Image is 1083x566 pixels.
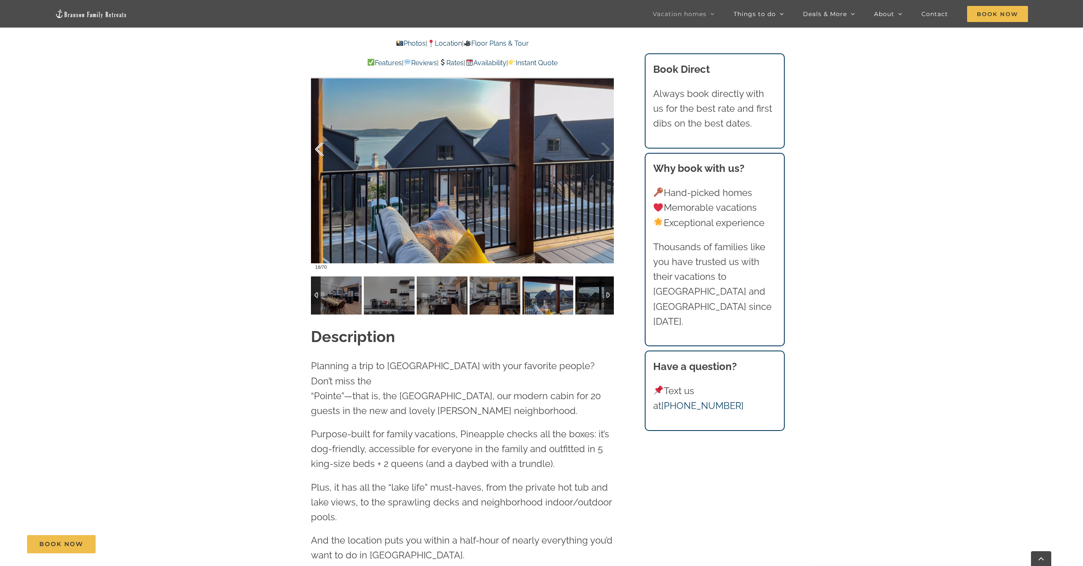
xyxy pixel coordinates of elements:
a: Availability [465,59,506,67]
img: Pineapple-Pointe-Christmas-at-Table-Rock-Lake-Branson-Missouri-1414-scaled.jpg-nggid042049-ngg0dy... [575,276,626,315]
img: 👉 [509,59,515,66]
span: Planning a trip to [GEOGRAPHIC_DATA] with your favorite people? Don’t miss the [311,360,594,386]
span: “Pointe”—that is, the [GEOGRAPHIC_DATA], our modern cabin for 20 guests in the new and lovely [PE... [311,390,601,416]
strong: Have a question? [653,360,737,373]
img: Branson Family Retreats Logo [55,9,127,19]
img: 💬 [404,59,411,66]
b: Book Direct [653,63,710,75]
a: Book Now [27,535,96,553]
p: Hand-picked homes Memorable vacations Exceptional experience [653,185,777,230]
a: [PHONE_NUMBER] [661,400,744,411]
p: Always book directly with us for the best rate and first dibs on the best dates. [653,86,777,131]
img: ✅ [368,59,374,66]
a: Reviews [404,59,437,67]
span: Book Now [39,541,83,548]
img: Pineapple-Pointe-vacation-home-Table-Rock-Lake-1106-scaled.jpg-nggid042019-ngg0dyn-120x90-00f0w01... [522,276,573,315]
img: 📌 [654,386,663,395]
img: Pineapple-Pointe-at-Table-Rock-Lake-3022-scaled.jpg-nggid043060-ngg0dyn-120x90-00f0w010c011r110f1... [364,276,415,315]
span: About [874,11,894,17]
a: Photos [396,39,425,47]
img: 📸 [396,40,403,47]
img: 💲 [439,59,446,66]
span: Deals & More [803,11,847,17]
span: Vacation homes [653,11,706,17]
a: Floor Plans & Tour [464,39,529,47]
span: Book Now [967,6,1028,22]
img: ❤️ [654,203,663,212]
img: 🌟 [654,218,663,227]
a: Location [427,39,462,47]
a: Instant Quote [508,59,558,67]
span: Plus, it has all the “lake life” must-haves, from the private hot tub and lake views, to the spra... [311,482,612,522]
img: Pineapple-Pointe-at-Table-Rock-Lake-3023-scaled.jpg-nggid043061-ngg0dyn-120x90-00f0w010c011r110f1... [470,276,520,315]
span: Contact [921,11,948,17]
span: Purpose-built for family vacations, Pineapple checks all the boxes: it’s dog-friendly, accessible... [311,428,609,469]
a: Rates [439,59,464,67]
span: Things to do [734,11,776,17]
img: 📍 [428,40,434,47]
h3: Why book with us? [653,161,777,176]
img: Pineapple-Pointe-at-Table-Rock-Lake-3021-scaled.jpg-nggid043059-ngg0dyn-120x90-00f0w010c011r110f1... [417,276,467,315]
img: 📆 [466,59,473,66]
img: 🎥 [464,40,471,47]
p: Text us at [653,384,777,413]
p: | | [311,38,614,49]
strong: Description [311,328,395,345]
a: Features [367,59,402,67]
img: Pineapple-Pointe-at-Table-Rock-Lake-3018-scaled.jpg-nggid043057-ngg0dyn-120x90-00f0w010c011r110f1... [311,276,362,315]
p: Thousands of families like you have trusted us with their vacations to [GEOGRAPHIC_DATA] and [GEO... [653,240,777,329]
p: | | | | [311,58,614,69]
img: 🔑 [654,188,663,197]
